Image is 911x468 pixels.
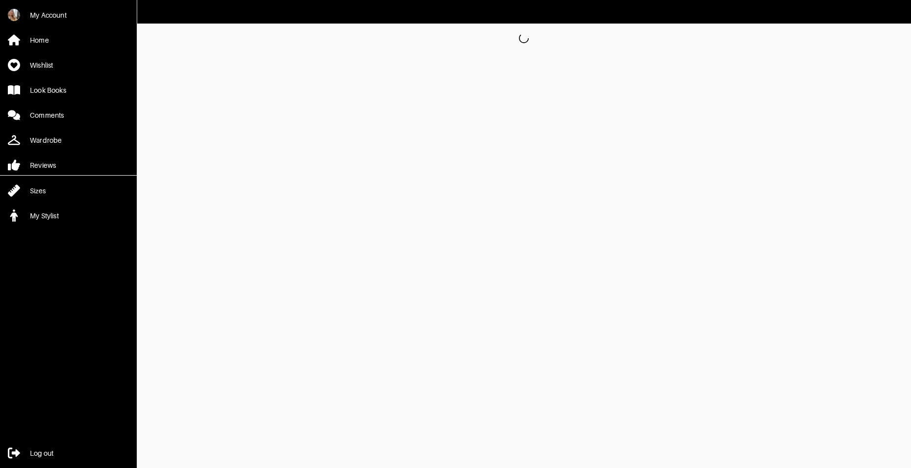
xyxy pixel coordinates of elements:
[30,85,66,95] div: Look Books
[30,186,46,196] div: Sizes
[30,160,56,170] div: Reviews
[30,211,59,221] div: My Stylist
[30,10,67,20] div: My Account
[30,35,49,45] div: Home
[30,135,62,145] div: Wardrobe
[8,9,20,21] img: xWemDYNAqtuhRT7mQ8QZfc8g
[30,110,64,120] div: Comments
[30,60,53,70] div: Wishlist
[30,448,53,458] div: Log out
